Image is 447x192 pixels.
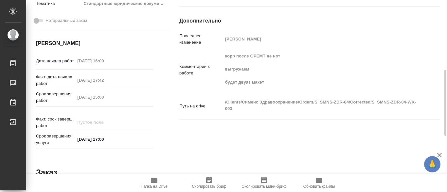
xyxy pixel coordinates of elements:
[36,0,81,7] p: Тематика
[424,156,440,172] button: 🙏
[36,167,57,178] h2: Заказ
[182,174,237,192] button: Скопировать бриф
[36,133,75,146] p: Срок завершения услуги
[75,118,132,127] input: Пустое поле
[36,40,153,47] h4: [PERSON_NAME]
[75,92,132,102] input: Пустое поле
[192,184,226,189] span: Скопировать бриф
[223,34,418,44] input: Пустое поле
[179,33,223,46] p: Последнее изменение
[36,116,75,129] p: Факт. срок заверш. работ
[127,174,182,192] button: Папка на Drive
[36,58,75,64] p: Дата начала работ
[75,75,132,85] input: Пустое поле
[75,135,132,144] input: ✎ Введи что-нибудь
[223,97,418,114] textarea: /Clients/Сименс Здравоохранение/Orders/S_SMNS-ZDR-84/Corrected/S_SMNS-ZDR-84-WK-003
[141,184,168,189] span: Папка на Drive
[427,157,438,171] span: 🙏
[36,91,75,104] p: Срок завершения работ
[179,63,223,76] p: Комментарий к работе
[237,174,292,192] button: Скопировать мини-бриф
[241,184,286,189] span: Скопировать мини-бриф
[36,74,75,87] p: Факт. дата начала работ
[223,51,418,88] textarea: корр после GPEMT не нот выгружаем будет двуяз макет
[45,17,87,24] span: Нотариальный заказ
[292,174,347,192] button: Обновить файлы
[75,56,132,66] input: Пустое поле
[303,184,335,189] span: Обновить файлы
[179,17,440,25] h4: Дополнительно
[179,103,223,109] p: Путь на drive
